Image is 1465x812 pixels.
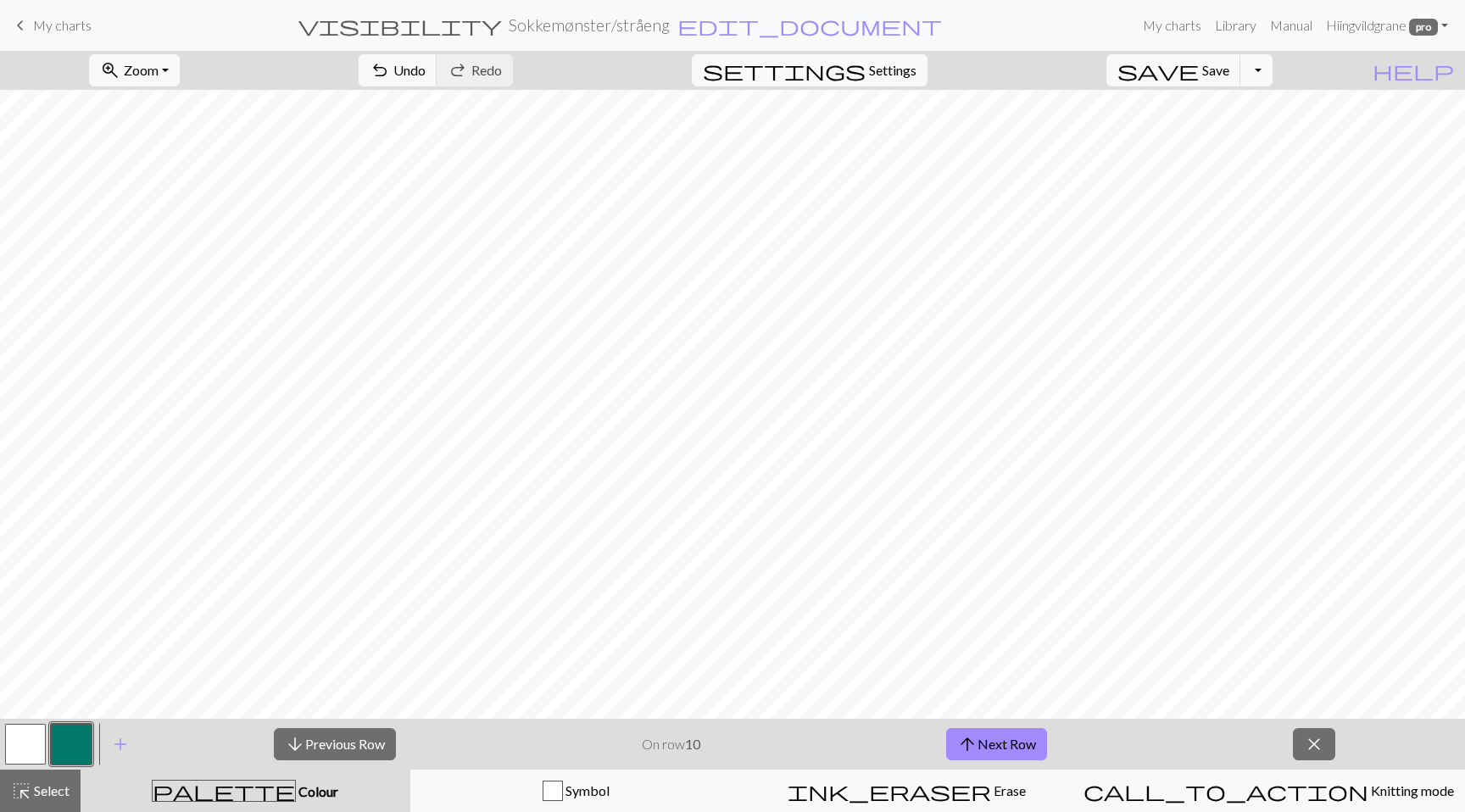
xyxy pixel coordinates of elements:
span: Select [31,782,70,798]
span: arrow_upward [957,732,978,756]
span: close [1304,732,1324,756]
a: Library [1208,8,1263,42]
strong: 10 [685,736,700,752]
span: pro [1409,19,1438,36]
span: edit_document [677,14,942,37]
button: Erase [741,770,1072,812]
span: visibility [298,14,502,37]
span: add [110,732,131,756]
span: Settings [869,60,916,81]
button: Previous Row [274,728,396,760]
span: help [1373,58,1454,82]
a: My charts [1136,8,1208,42]
button: Knitting mode [1072,770,1465,812]
span: call_to_action [1083,779,1368,803]
span: save [1117,58,1199,82]
button: Symbol [410,770,742,812]
button: Save [1106,54,1241,86]
span: Knitting mode [1368,782,1454,798]
span: zoom_in [100,58,120,82]
a: Manual [1263,8,1319,42]
i: Settings [703,60,866,81]
button: Next Row [946,728,1047,760]
span: ink_eraser [788,779,991,803]
a: Hiingvildgrane pro [1319,8,1455,42]
span: Erase [991,782,1026,798]
span: Save [1202,62,1229,78]
h2: Sokkemønster / stråeng [509,15,670,35]
span: keyboard_arrow_left [10,14,31,37]
span: highlight_alt [11,779,31,803]
span: undo [370,58,390,82]
span: Undo [393,62,426,78]
button: SettingsSettings [692,54,927,86]
span: settings [703,58,866,82]
span: arrow_downward [285,732,305,756]
span: Colour [296,783,338,799]
span: palette [153,779,295,803]
span: My charts [33,17,92,33]
p: On row [642,734,700,754]
span: Symbol [563,782,610,798]
span: Zoom [124,62,159,78]
a: My charts [10,11,92,40]
button: Zoom [89,54,180,86]
button: Colour [81,770,410,812]
button: Undo [359,54,437,86]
